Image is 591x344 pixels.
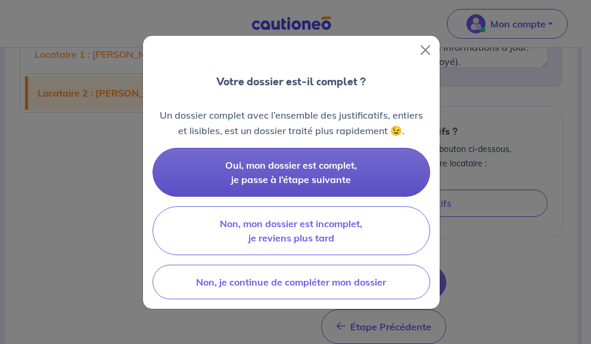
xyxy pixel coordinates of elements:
p: Un dossier complet avec l’ensemble des justificatifs, entiers et lisibles, est un dossier traité ... [153,107,430,138]
p: Votre dossier est-il complet ? [216,74,366,89]
span: Oui, mon dossier est complet, je passe à l’étape suivante [225,159,357,185]
button: Oui, mon dossier est complet, je passe à l’étape suivante [153,148,430,197]
span: Non, mon dossier est incomplet, je reviens plus tard [220,218,362,244]
button: Non, je continue de compléter mon dossier [153,265,430,299]
span: Non, je continue de compléter mon dossier [196,276,386,288]
button: Non, mon dossier est incomplet, je reviens plus tard [153,206,430,255]
button: Close [416,41,435,60]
